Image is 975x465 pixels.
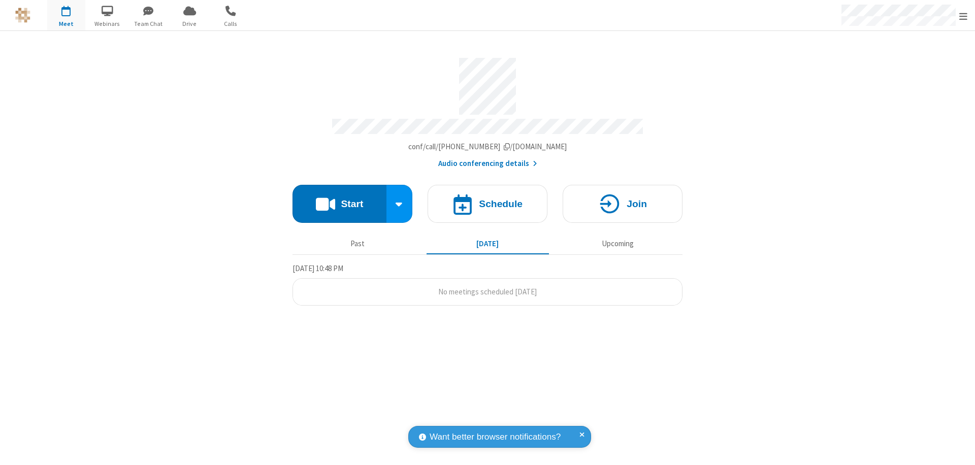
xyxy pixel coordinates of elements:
[47,19,85,28] span: Meet
[386,185,413,223] div: Start conference options
[479,199,523,209] h4: Schedule
[408,141,567,153] button: Copy my meeting room linkCopy my meeting room link
[171,19,209,28] span: Drive
[563,185,682,223] button: Join
[430,430,561,444] span: Want better browser notifications?
[438,287,537,296] span: No meetings scheduled [DATE]
[557,234,679,253] button: Upcoming
[292,262,682,306] section: Today's Meetings
[297,234,419,253] button: Past
[408,142,567,151] span: Copy my meeting room link
[627,199,647,209] h4: Join
[212,19,250,28] span: Calls
[292,263,343,273] span: [DATE] 10:48 PM
[88,19,126,28] span: Webinars
[341,199,363,209] h4: Start
[427,234,549,253] button: [DATE]
[438,158,537,170] button: Audio conferencing details
[129,19,168,28] span: Team Chat
[292,50,682,170] section: Account details
[292,185,386,223] button: Start
[15,8,30,23] img: QA Selenium DO NOT DELETE OR CHANGE
[428,185,547,223] button: Schedule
